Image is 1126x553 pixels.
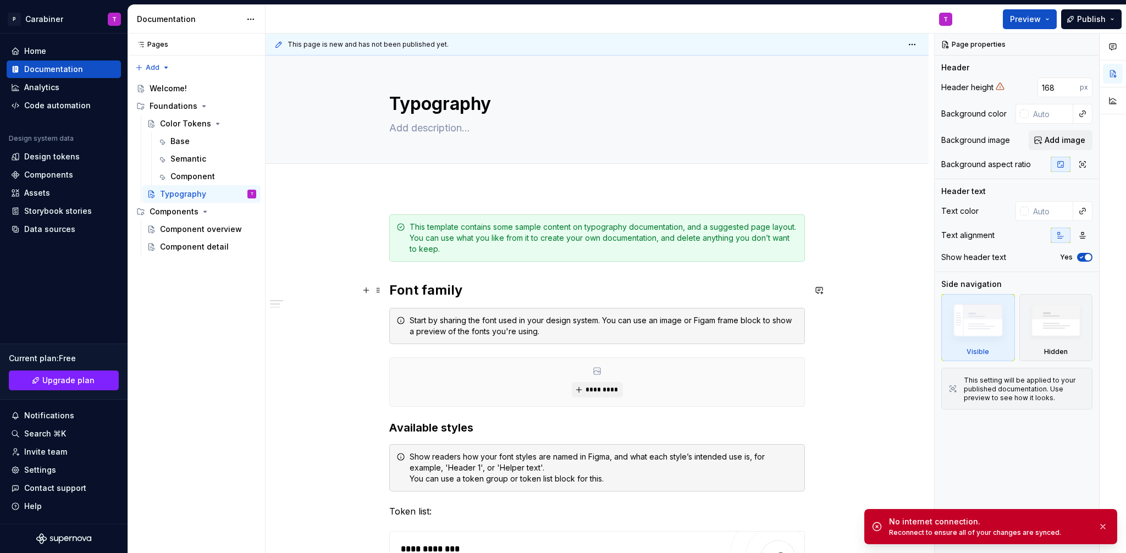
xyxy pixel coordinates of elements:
div: Header height [941,82,993,93]
div: Typography [160,189,206,200]
div: Components [150,206,198,217]
div: Visible [967,347,989,356]
span: Publish [1077,14,1106,25]
div: Background image [941,135,1010,146]
a: Data sources [7,220,121,238]
button: Notifications [7,407,121,424]
div: Background color [941,108,1007,119]
p: px [1080,83,1088,92]
div: Welcome! [150,83,187,94]
div: Notifications [24,410,74,421]
div: Search ⌘K [24,428,66,439]
label: Yes [1060,253,1073,262]
button: Help [7,497,121,515]
input: Auto [1029,104,1073,124]
div: Color Tokens [160,118,211,129]
div: Foundations [132,97,261,115]
span: This page is new and has not been published yet. [288,40,449,49]
div: Text alignment [941,230,995,241]
span: Preview [1010,14,1041,25]
button: Publish [1061,9,1122,29]
div: Carabiner [25,14,63,25]
div: Documentation [24,64,83,75]
a: Semantic [153,150,261,168]
div: Data sources [24,224,75,235]
a: Base [153,132,261,150]
div: Reconnect to ensure all of your changes are synced. [889,528,1089,537]
div: T [943,15,948,24]
a: TypographyT [142,185,261,203]
div: Code automation [24,100,91,111]
div: Components [24,169,73,180]
a: Upgrade plan [9,370,119,390]
button: Add [132,60,173,75]
div: Design tokens [24,151,80,162]
div: P [8,13,21,26]
div: Semantic [170,153,206,164]
div: Text color [941,206,979,217]
div: Help [24,501,42,512]
button: Search ⌘K [7,425,121,443]
div: Storybook stories [24,206,92,217]
div: Documentation [137,14,241,25]
span: Add image [1045,135,1085,146]
div: T [112,15,117,24]
div: Hidden [1044,347,1068,356]
a: Component detail [142,238,261,256]
div: Component overview [160,224,242,235]
button: Add image [1029,130,1092,150]
a: Home [7,42,121,60]
a: Component overview [142,220,261,238]
div: Side navigation [941,279,1002,290]
div: Page tree [132,80,261,256]
button: Contact support [7,479,121,497]
div: Components [132,203,261,220]
a: Analytics [7,79,121,96]
svg: Supernova Logo [36,533,91,544]
div: Visible [941,294,1015,361]
button: Preview [1003,9,1057,29]
div: Contact support [24,483,86,494]
div: Header [941,62,969,73]
div: Header text [941,186,986,197]
div: This template contains some sample content on typography documentation, and a suggested page layo... [410,222,798,255]
span: Add [146,63,159,72]
a: Code automation [7,97,121,114]
h2: Font family [389,281,805,299]
a: Welcome! [132,80,261,97]
div: Hidden [1019,294,1093,361]
div: Background aspect ratio [941,159,1031,170]
div: No internet connection. [889,516,1089,527]
a: Design tokens [7,148,121,165]
h3: Available styles [389,420,805,435]
div: Base [170,136,190,147]
p: Token list: [389,505,805,518]
div: Invite team [24,446,67,457]
div: This setting will be applied to your published documentation. Use preview to see how it looks. [964,376,1085,402]
input: Auto [1029,201,1073,221]
span: Upgrade plan [42,375,95,386]
div: Component detail [160,241,229,252]
div: Component [170,171,215,182]
div: Current plan : Free [9,353,119,364]
div: Assets [24,187,50,198]
div: Start by sharing the font used in your design system. You can use an image or Figam frame block t... [410,315,798,337]
div: Show readers how your font styles are named in Figma, and what each style’s intended use is, for ... [410,451,798,484]
div: Settings [24,464,56,475]
a: Assets [7,184,121,202]
textarea: Typography [387,91,803,117]
a: Component [153,168,261,185]
div: Pages [132,40,168,49]
a: Invite team [7,443,121,461]
div: Show header text [941,252,1006,263]
a: Components [7,166,121,184]
div: T [251,189,253,200]
button: PCarabinerT [2,7,125,31]
div: Design system data [9,134,74,143]
div: Home [24,46,46,57]
a: Storybook stories [7,202,121,220]
a: Documentation [7,60,121,78]
input: Auto [1037,78,1080,97]
div: Foundations [150,101,197,112]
